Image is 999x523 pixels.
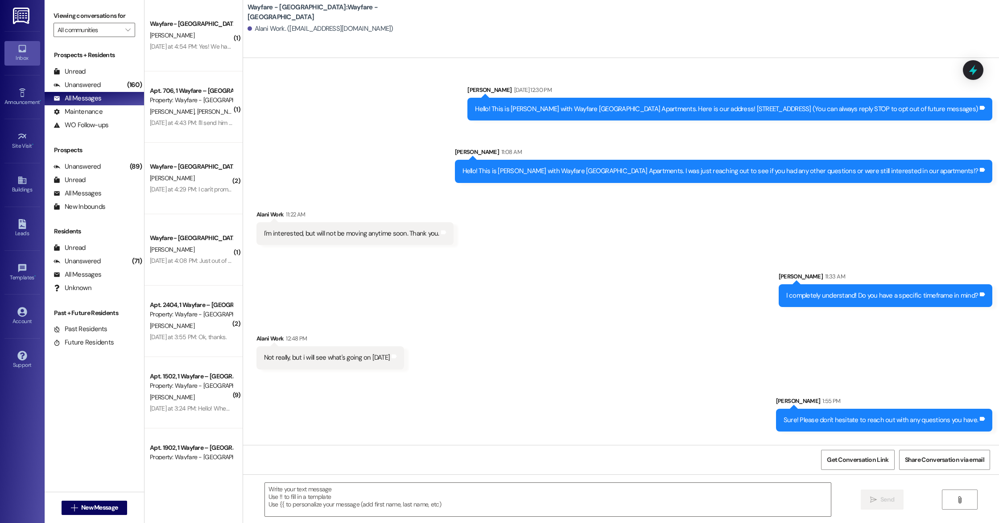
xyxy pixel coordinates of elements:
div: (89) [128,160,144,174]
div: Unknown [54,283,91,293]
div: All Messages [54,94,101,103]
span: Share Conversation via email [905,455,984,465]
div: (160) [125,78,144,92]
a: Site Visit • [4,129,40,153]
div: I'm interested, but will not be moving anytime soon. Thank you. [264,229,439,238]
i:  [870,496,877,503]
div: Maintenance [54,107,103,116]
span: New Message [81,503,118,512]
span: • [34,273,36,279]
div: [PERSON_NAME] [776,396,992,409]
span: [PERSON_NAME] [150,393,194,401]
div: [DATE] 12:30 PM [512,85,552,95]
div: Apt. 706, 1 Wayfare – [GEOGRAPHIC_DATA] [150,86,232,95]
div: Wayfare - [GEOGRAPHIC_DATA] [150,19,232,29]
div: Unread [54,175,86,185]
div: Property: Wayfare - [GEOGRAPHIC_DATA] [150,452,232,462]
span: [PERSON_NAME] [197,108,241,116]
div: (71) [130,254,144,268]
div: Past Residents [54,324,107,334]
div: [DATE] at 3:24 PM: Hello! Whenever you have a good time for us to get your work order done let me... [150,404,422,412]
i:  [956,496,963,503]
div: [DATE] at 4:08 PM: Just out of curiosity do you have an openings for a two bed two bath in Septem... [150,257,417,265]
div: Prospects [45,145,144,155]
span: [PERSON_NAME] [150,245,194,253]
div: Not really, but i will see what's going on [DATE] [264,353,390,362]
div: Property: Wayfare - [GEOGRAPHIC_DATA] [150,95,232,105]
div: [DATE] at 4:54 PM: Yes! We have a winner [150,42,257,50]
div: Alani Work [256,334,404,346]
div: 12:48 PM [284,334,307,343]
span: • [32,141,33,148]
div: [PERSON_NAME] [467,85,992,98]
i:  [125,26,130,33]
a: Support [4,348,40,372]
span: [PERSON_NAME] [150,31,194,39]
div: Unanswered [54,80,101,90]
div: Unread [54,243,86,253]
a: Leads [4,216,40,241]
div: Unanswered [54,162,101,171]
div: New Inbounds [54,202,105,212]
span: • [40,98,41,104]
b: Wayfare - [GEOGRAPHIC_DATA]: Wayfare - [GEOGRAPHIC_DATA] [248,3,426,22]
div: WO Follow-ups [54,120,108,130]
div: Future Residents [54,338,114,347]
button: Get Conversation Link [821,450,894,470]
div: Unread [54,67,86,76]
div: Wayfare - [GEOGRAPHIC_DATA] [150,233,232,243]
div: 11:22 AM [284,210,305,219]
button: Send [861,490,904,510]
div: Property: Wayfare - [GEOGRAPHIC_DATA] [150,310,232,319]
button: Share Conversation via email [899,450,990,470]
span: [PERSON_NAME] [150,108,197,116]
div: Prospects + Residents [45,50,144,60]
div: Apt. 1902, 1 Wayfare – [GEOGRAPHIC_DATA] [150,443,232,452]
span: [PERSON_NAME] [150,174,194,182]
div: Unanswered [54,257,101,266]
div: All Messages [54,270,101,279]
a: Inbox [4,41,40,65]
div: Apt. 2404, 1 Wayfare – [GEOGRAPHIC_DATA] [150,300,232,310]
span: Get Conversation Link [827,455,888,465]
div: Residents [45,227,144,236]
div: [DATE] at 3:55 PM: Ok, thanks. [150,333,227,341]
input: All communities [58,23,121,37]
div: Apt. 1502, 1 Wayfare – [GEOGRAPHIC_DATA] [150,372,232,381]
div: I completely understand! Do you have a specific timeframe in mind? [786,291,978,300]
div: [PERSON_NAME] [779,272,993,284]
div: Hello! This is [PERSON_NAME] with Wayfare [GEOGRAPHIC_DATA] Apartments. Here is our address! [STR... [475,104,978,114]
div: [PERSON_NAME] [455,147,993,160]
div: [DATE] at 4:43 PM: I'll send him now! [150,119,241,127]
a: Templates • [4,261,40,285]
div: 11:33 AM [823,272,845,281]
div: Property: Wayfare - [GEOGRAPHIC_DATA] [150,381,232,390]
div: Sure! Please don't hesitate to reach out with any questions you have. [784,415,978,425]
div: Past + Future Residents [45,308,144,318]
button: New Message [62,501,128,515]
span: Send [880,495,894,504]
img: ResiDesk Logo [13,8,31,24]
div: All Messages [54,189,101,198]
label: Viewing conversations for [54,9,135,23]
div: Alani Work. ([EMAIL_ADDRESS][DOMAIN_NAME]) [248,24,393,33]
div: [DATE] at 4:29 PM: I can't promise what time, but I will be there [DATE] [150,185,327,193]
span: [PERSON_NAME] [150,322,194,330]
div: Hello! This is [PERSON_NAME] with Wayfare [GEOGRAPHIC_DATA] Apartments. I was just reaching out t... [462,166,978,176]
i:  [71,504,78,511]
div: Alani Work [256,210,454,222]
div: Wayfare - [GEOGRAPHIC_DATA] [150,162,232,171]
a: Account [4,304,40,328]
a: Buildings [4,173,40,197]
div: 11:08 AM [499,147,522,157]
div: 1:55 PM [820,396,840,406]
